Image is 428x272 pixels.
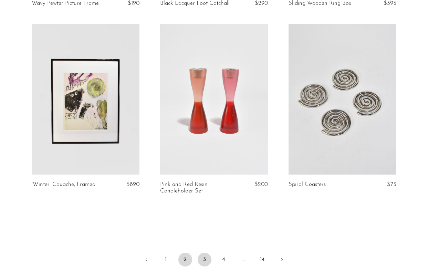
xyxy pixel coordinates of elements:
a: Previous [140,253,154,268]
a: Wavy Pewter Picture Frame [32,0,99,7]
a: Spiral Coasters [289,181,326,188]
span: $395 [384,0,396,6]
a: 3 [198,253,211,266]
a: 14 [255,253,269,266]
span: $890 [126,181,139,187]
span: $190 [128,0,139,6]
a: 1 [159,253,173,266]
a: Sliding Wooden Ring Box [289,0,351,7]
span: $75 [387,181,396,187]
span: 2 [178,253,192,266]
span: $200 [254,181,268,187]
a: 'Winter' Gouache, Framed [32,181,95,188]
a: Black Lacquer Foot Catchall [160,0,230,7]
a: 4 [217,253,231,266]
a: Pink and Red Resin Candleholder Set [160,181,231,194]
span: … [236,253,250,266]
a: Next [275,253,289,268]
span: $290 [255,0,268,6]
